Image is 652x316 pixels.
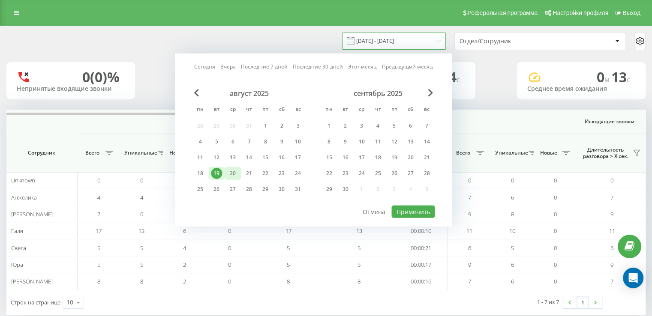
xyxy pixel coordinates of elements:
div: сб 2 авг. 2025 г. [273,119,290,132]
span: Юра [11,261,23,268]
span: 8 [97,277,100,285]
div: сентябрь 2025 [321,89,435,98]
span: 0 [228,277,231,285]
div: ср 10 сент. 2025 г. [353,135,370,148]
div: 20 [405,152,416,163]
span: Строк на странице [11,298,60,306]
div: 30 [340,184,351,195]
span: [PERSON_NAME] [11,277,53,285]
abbr: среда [226,104,239,116]
abbr: суббота [404,104,417,116]
div: чт 7 авг. 2025 г. [241,135,257,148]
button: Отмена [358,206,390,218]
div: 3 [356,120,367,131]
span: 0 [554,227,557,235]
div: 20 [227,168,238,179]
div: 1 [323,120,334,131]
span: Света [11,244,26,252]
div: 28 [243,184,255,195]
div: чт 28 авг. 2025 г. [241,183,257,196]
span: 10 [509,227,515,235]
div: 15 [260,152,271,163]
span: 2 [183,261,186,268]
span: 0 [597,68,611,86]
span: Новые [538,149,559,156]
div: 12 [388,136,400,147]
div: пн 29 сент. 2025 г. [321,183,337,196]
span: 4 [183,244,186,252]
div: пн 25 авг. 2025 г. [192,183,208,196]
div: 21 [243,168,255,179]
span: 6 [511,277,514,285]
a: Последние 30 дней [293,63,343,71]
div: пн 8 сент. 2025 г. [321,135,337,148]
div: 22 [323,168,334,179]
span: 2 [183,277,186,285]
span: 6 [511,261,514,268]
span: 11 [466,227,472,235]
div: вт 19 авг. 2025 г. [208,167,225,180]
div: 26 [388,168,400,179]
span: [PERSON_NAME] [11,210,53,218]
span: Сотрудник [14,149,69,156]
div: сб 16 авг. 2025 г. [273,151,290,164]
span: 7 [610,277,613,285]
div: вт 12 авг. 2025 г. [208,151,225,164]
div: 7 [421,120,432,131]
span: 6 [183,227,186,235]
span: 9 [610,210,613,218]
div: чт 4 сент. 2025 г. [370,119,386,132]
abbr: пятница [388,104,400,116]
abbr: четверг [371,104,384,116]
span: Анжелика [11,194,37,201]
a: Сегодня [194,63,215,71]
div: ср 17 сент. 2025 г. [353,151,370,164]
span: 0 [554,277,557,285]
span: 7 [468,194,471,201]
div: 16 [276,152,287,163]
span: 0 [140,176,143,184]
div: ср 13 авг. 2025 г. [225,151,241,164]
div: пт 26 сент. 2025 г. [386,167,402,180]
div: пт 1 авг. 2025 г. [257,119,273,132]
span: 0 [468,176,471,184]
div: 2 [340,120,351,131]
div: 18 [195,168,206,179]
div: 8 [323,136,334,147]
div: 7 [243,136,255,147]
div: 24 [292,168,303,179]
span: 6 [140,210,143,218]
span: 6 [468,244,471,252]
div: сб 13 сент. 2025 г. [402,135,418,148]
div: Среднее время ожидания [527,85,635,92]
div: пт 8 авг. 2025 г. [257,135,273,148]
div: Open Intercom Messenger [623,268,643,288]
div: 29 [260,184,271,195]
span: 13 [138,227,144,235]
div: 17 [356,152,367,163]
span: Выход [622,9,640,16]
div: 25 [195,184,206,195]
span: 5 [97,261,100,268]
div: вс 17 авг. 2025 г. [290,151,306,164]
span: Previous Month [194,89,199,97]
span: 0 [610,176,613,184]
div: пн 11 авг. 2025 г. [192,151,208,164]
div: вс 3 авг. 2025 г. [290,119,306,132]
div: август 2025 [192,89,306,98]
div: 16 [340,152,351,163]
td: 00:00:10 [394,223,448,239]
div: 29 [323,184,334,195]
div: чт 11 сент. 2025 г. [370,135,386,148]
div: вт 2 сент. 2025 г. [337,119,353,132]
div: 19 [388,152,400,163]
span: 4 [97,194,100,201]
span: Реферальная программа [467,9,538,16]
span: 6 [511,194,514,201]
span: 5 [358,244,361,252]
span: 0 [228,244,231,252]
div: пт 19 сент. 2025 г. [386,151,402,164]
span: 5 [287,261,290,268]
span: Уникальные [495,149,526,156]
div: 30 [276,184,287,195]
